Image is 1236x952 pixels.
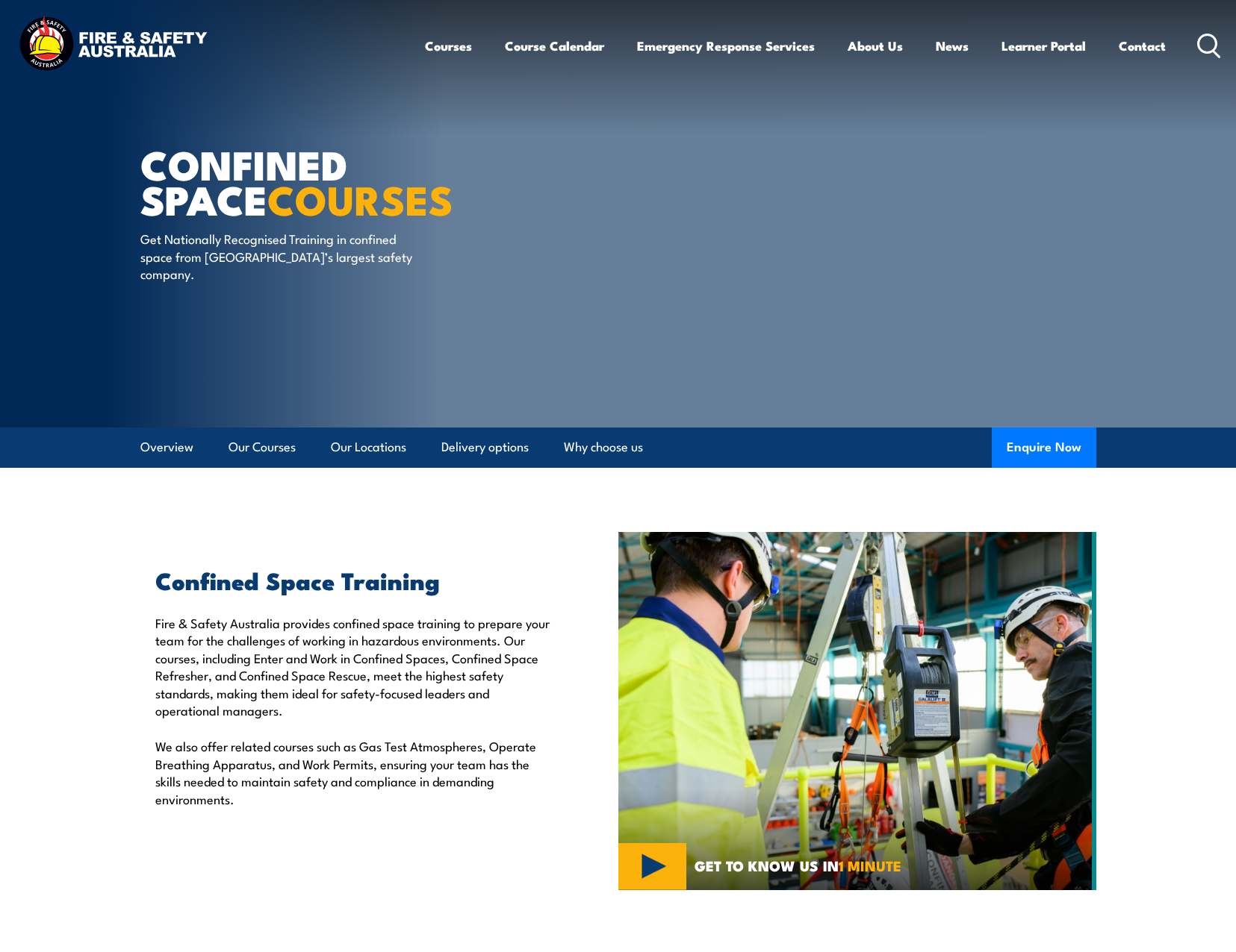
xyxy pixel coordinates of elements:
[695,859,901,872] span: GET TO KNOW US IN
[564,428,643,467] a: Why choose us
[155,614,550,718] p: Fire & Safety Australia provides confined space training to prepare your team for the challenges ...
[331,428,406,467] a: Our Locations
[618,532,1096,890] img: Confined Space Courses Australia
[1001,26,1086,66] a: Learner Portal
[140,146,509,216] h1: Confined Space
[140,230,413,282] p: Get Nationally Recognised Training in confined space from [GEOGRAPHIC_DATA]’s largest safety comp...
[505,26,604,66] a: Course Calendar
[992,428,1096,468] button: Enquire Now
[936,26,969,66] a: News
[839,854,901,876] strong: 1 MINUTE
[229,428,296,467] a: Our Courses
[155,737,550,807] p: We also offer related courses such as Gas Test Atmospheres, Operate Breathing Apparatus, and Work...
[1119,26,1166,66] a: Contact
[155,569,550,590] h2: Confined Space Training
[267,167,453,229] strong: COURSES
[848,26,903,66] a: About Us
[637,26,815,66] a: Emergency Response Services
[425,26,472,66] a: Courses
[441,428,529,467] a: Delivery options
[140,428,193,467] a: Overview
